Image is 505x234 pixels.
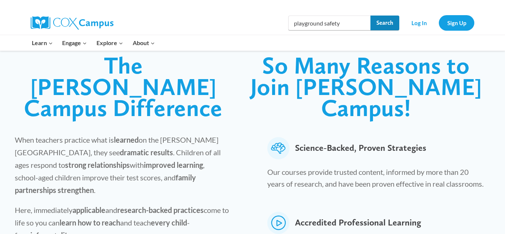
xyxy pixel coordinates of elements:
strong: dramatic results [120,148,173,157]
strong: strong relationships [65,160,130,169]
nav: Secondary Navigation [403,15,474,30]
p: Our courses provide trusted content, informed by more than 20 years of research, and have been pr... [267,166,485,193]
strong: applicable [72,206,105,214]
input: Search [370,16,399,30]
span: Accredited Professional Learning [295,212,421,234]
a: Log In [403,15,435,30]
button: Child menu of Engage [58,35,92,51]
span: The [PERSON_NAME] Campus Difference [24,51,223,122]
strong: research-backed practices [117,206,204,214]
button: Child menu of About [128,35,160,51]
nav: Primary Navigation [27,35,159,51]
strong: every child [151,218,187,227]
strong: improved learning [144,160,203,169]
strong: learn how to reach [60,218,120,227]
a: Sign Up [439,15,474,30]
span: So Many Reasons to Join [PERSON_NAME] Campus! [250,51,482,122]
strong: learned [114,135,139,144]
strong: family partnerships strengthen [15,173,196,194]
span: Science-Backed, Proven Strategies [295,137,426,159]
button: Child menu of Explore [92,35,128,51]
button: Child menu of Learn [27,35,58,51]
img: Cox Campus [31,16,113,30]
span: When teachers practice what is on the [PERSON_NAME][GEOGRAPHIC_DATA], they see . Children of all ... [15,135,221,194]
input: Search Cox Campus [288,16,399,30]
